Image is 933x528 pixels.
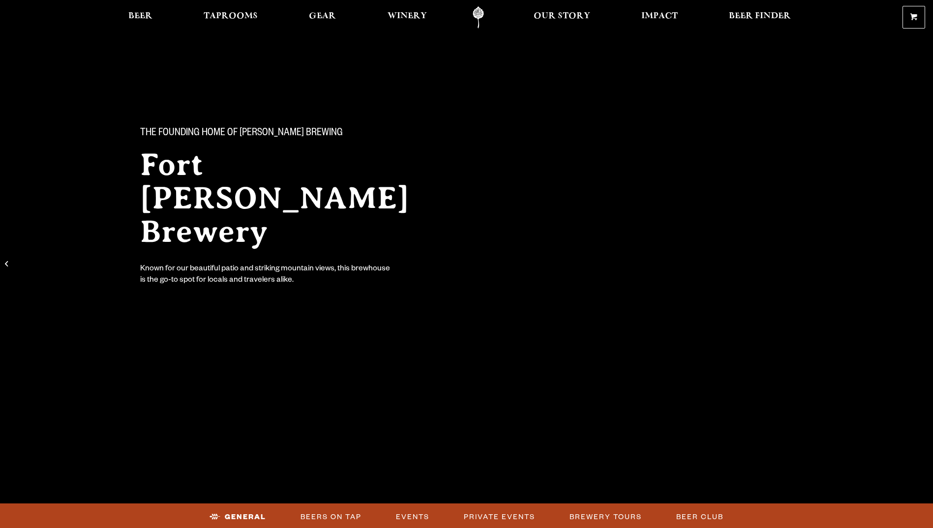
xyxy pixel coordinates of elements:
a: Winery [381,6,433,29]
a: Gear [302,6,342,29]
a: Beer Finder [722,6,797,29]
span: Gear [309,12,336,20]
span: Impact [641,12,678,20]
span: Our Story [534,12,590,20]
div: Known for our beautiful patio and striking mountain views, this brewhouse is the go-to spot for l... [140,264,392,287]
span: The Founding Home of [PERSON_NAME] Brewing [140,127,343,140]
span: Taprooms [204,12,258,20]
span: Beer Finder [729,12,791,20]
a: Odell Home [460,6,497,29]
span: Winery [388,12,427,20]
a: Our Story [527,6,597,29]
a: Impact [635,6,684,29]
a: Taprooms [197,6,264,29]
span: Beer [128,12,152,20]
a: Beer [122,6,159,29]
h2: Fort [PERSON_NAME] Brewery [140,148,447,248]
